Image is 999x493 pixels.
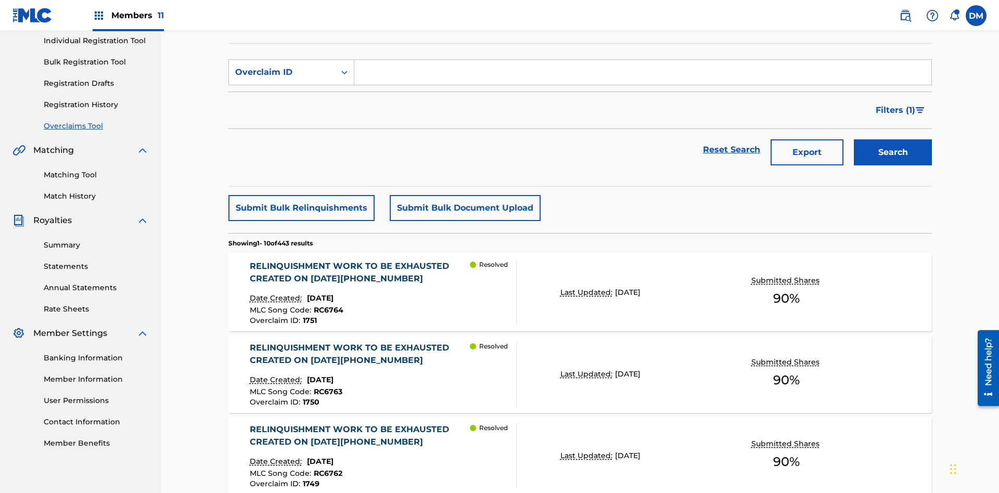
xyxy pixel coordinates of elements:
[773,289,800,308] span: 90 %
[136,327,149,340] img: expand
[250,397,303,407] span: Overclaim ID :
[307,457,334,466] span: [DATE]
[44,170,149,180] a: Matching Tool
[250,305,314,315] span: MLC Song Code :
[158,10,164,20] span: 11
[250,387,314,396] span: MLC Song Code :
[773,452,800,471] span: 90 %
[390,195,541,221] button: Submit Bulk Document Upload
[44,261,149,272] a: Statements
[250,316,303,325] span: Overclaim ID :
[111,9,164,21] span: Members
[250,342,470,367] div: RELINQUISHMENT WORK TO BE EXHAUSTED CREATED ON [DATE][PHONE_NUMBER]
[899,9,912,22] img: search
[12,144,25,157] img: Matching
[869,97,932,123] button: Filters (1)
[307,375,334,384] span: [DATE]
[44,240,149,251] a: Summary
[250,260,470,285] div: RELINQUISHMENT WORK TO BE EXHAUSTED CREATED ON [DATE][PHONE_NUMBER]
[560,450,615,461] p: Last Updated:
[698,138,765,161] a: Reset Search
[136,144,149,157] img: expand
[751,438,822,449] p: Submitted Shares
[44,395,149,406] a: User Permissions
[479,423,508,433] p: Resolved
[44,438,149,449] a: Member Benefits
[250,469,314,478] span: MLC Song Code :
[12,8,53,23] img: MLC Logo
[33,144,74,157] span: Matching
[250,374,304,385] p: Date Created:
[970,326,999,411] iframe: Resource Center
[949,10,959,21] div: Notifications
[44,374,149,385] a: Member Information
[33,214,72,227] span: Royalties
[314,469,342,478] span: RC6762
[560,287,615,298] p: Last Updated:
[44,121,149,132] a: Overclaims Tool
[854,139,932,165] button: Search
[560,369,615,380] p: Last Updated:
[773,371,800,390] span: 90 %
[250,456,304,467] p: Date Created:
[615,369,641,379] span: [DATE]
[950,453,956,485] div: Drag
[33,327,107,340] span: Member Settings
[228,239,313,248] p: Showing 1 - 10 of 443 results
[307,293,334,303] span: [DATE]
[228,195,375,221] button: Submit Bulk Relinquishments
[615,288,641,297] span: [DATE]
[314,387,342,396] span: RC6763
[876,104,915,116] span: Filters ( 1 )
[303,479,319,488] span: 1749
[228,59,932,171] form: Search Form
[44,78,149,89] a: Registration Drafts
[895,5,916,26] a: Public Search
[12,327,25,340] img: Member Settings
[44,304,149,315] a: Rate Sheets
[751,275,822,286] p: Submitted Shares
[314,305,343,315] span: RC6764
[966,5,987,26] div: User Menu
[250,293,304,304] p: Date Created:
[228,253,932,331] a: RELINQUISHMENT WORK TO BE EXHAUSTED CREATED ON [DATE][PHONE_NUMBER]Date Created:[DATE]MLC Song Co...
[44,353,149,364] a: Banking Information
[479,342,508,351] p: Resolved
[751,357,822,368] p: Submitted Shares
[615,451,641,460] span: [DATE]
[926,9,939,22] img: help
[44,191,149,202] a: Match History
[250,423,470,448] div: RELINQUISHMENT WORK TO BE EXHAUSTED CREATED ON [DATE][PHONE_NUMBER]
[479,260,508,269] p: Resolved
[12,214,25,227] img: Royalties
[250,479,303,488] span: Overclaim ID :
[44,57,149,68] a: Bulk Registration Tool
[228,335,932,413] a: RELINQUISHMENT WORK TO BE EXHAUSTED CREATED ON [DATE][PHONE_NUMBER]Date Created:[DATE]MLC Song Co...
[303,397,319,407] span: 1750
[771,139,843,165] button: Export
[916,107,925,113] img: filter
[947,443,999,493] iframe: Chat Widget
[136,214,149,227] img: expand
[922,5,943,26] div: Help
[44,35,149,46] a: Individual Registration Tool
[44,417,149,427] a: Contact Information
[303,316,317,325] span: 1751
[44,99,149,110] a: Registration History
[235,66,329,79] div: Overclaim ID
[93,9,105,22] img: Top Rightsholders
[44,282,149,293] a: Annual Statements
